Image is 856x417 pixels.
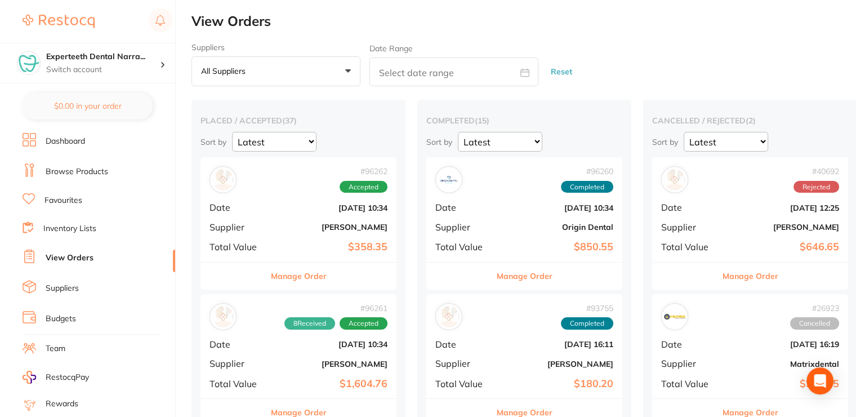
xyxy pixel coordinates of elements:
button: All suppliers [191,56,360,87]
a: Inventory Lists [43,223,96,234]
b: [PERSON_NAME] [275,360,387,369]
a: RestocqPay [23,371,89,384]
div: Open Intercom Messenger [806,367,833,394]
button: Reset [547,57,576,87]
span: Total Value [435,242,492,252]
b: Matrixdental [726,360,839,369]
span: Total Value [209,242,266,252]
span: Completed [561,181,613,193]
a: Favourites [44,195,82,206]
span: Total Value [435,379,492,389]
span: Received [284,317,335,330]
b: [DATE] 10:34 [275,203,387,212]
b: $180.20 [501,378,613,390]
span: Completed [561,317,613,330]
span: # 96260 [561,167,613,176]
span: Cancelled [790,317,839,330]
button: Manage Order [271,263,327,290]
b: $850.55 [501,241,613,253]
span: Total Value [661,242,717,252]
a: Dashboard [46,136,85,147]
b: [PERSON_NAME] [726,223,839,232]
span: Supplier [661,222,717,232]
a: Rewards [46,398,78,410]
img: Adam Dental [438,306,460,327]
span: Supplier [209,358,266,369]
span: Date [661,202,717,212]
span: Date [435,339,492,349]
span: RestocqPay [46,372,89,383]
div: Adam Dental#96262AcceptedDate[DATE] 10:34Supplier[PERSON_NAME]Total Value$358.35Manage Order [200,157,396,290]
span: Total Value [661,379,717,389]
p: Switch account [46,64,160,76]
b: [DATE] 16:11 [501,340,613,349]
b: [DATE] 10:34 [275,340,387,349]
b: $358.35 [275,241,387,253]
span: Date [661,339,717,349]
span: Accepted [340,317,387,330]
p: Sort by [200,137,226,147]
button: $0.00 in your order [23,92,153,119]
b: [DATE] 10:34 [501,203,613,212]
img: Adam Dental [212,169,234,190]
span: Supplier [435,358,492,369]
img: Henry Schein Halas [664,169,685,190]
a: Browse Products [46,166,108,178]
p: All suppliers [201,66,250,76]
img: Henry Schein Halas [212,306,234,327]
span: Total Value [209,379,266,389]
span: # 26923 [790,304,839,313]
a: Budgets [46,313,76,325]
b: [PERSON_NAME] [275,223,387,232]
span: # 93755 [561,304,613,313]
h2: placed / accepted ( 37 ) [200,116,396,126]
img: Restocq Logo [23,15,95,28]
b: $346.15 [726,378,839,390]
span: Date [435,202,492,212]
img: Matrixdental [664,306,685,327]
p: Sort by [652,137,678,147]
img: Origin Dental [438,169,460,190]
h2: View Orders [191,14,856,29]
h2: cancelled / rejected ( 2 ) [652,116,848,126]
label: Suppliers [191,43,360,52]
a: Restocq Logo [23,8,95,34]
span: # 96261 [284,304,387,313]
button: Manage Order [497,263,552,290]
span: Date [209,339,266,349]
b: Origin Dental [501,223,613,232]
b: $1,604.76 [275,378,387,390]
img: Experteeth Dental Narrabri [17,52,40,74]
span: Supplier [661,358,717,369]
span: Supplier [435,222,492,232]
h2: completed ( 15 ) [426,116,622,126]
img: RestocqPay [23,371,36,384]
b: $646.65 [726,241,839,253]
b: [DATE] 12:25 [726,203,839,212]
input: Select date range [369,57,538,86]
span: Accepted [340,181,387,193]
span: Date [209,202,266,212]
p: Sort by [426,137,452,147]
a: Team [46,343,65,354]
span: Supplier [209,222,266,232]
span: Rejected [793,181,839,193]
span: # 40692 [793,167,839,176]
button: Manage Order [723,263,778,290]
b: [PERSON_NAME] [501,360,613,369]
label: Date Range [369,44,413,53]
a: View Orders [46,252,93,264]
h4: Experteeth Dental Narrabri [46,51,160,63]
a: Suppliers [46,283,79,294]
b: [DATE] 16:19 [726,340,839,349]
span: # 96262 [340,167,387,176]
